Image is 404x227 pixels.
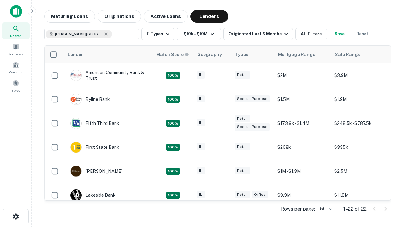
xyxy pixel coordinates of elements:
div: 50 [318,204,333,213]
div: Matching Properties: 2, hasApolloMatch: undefined [166,96,180,103]
td: $173.9k - $1.4M [274,111,331,135]
div: American Community Bank & Trust [70,70,146,81]
th: Geography [193,46,231,63]
div: IL [197,191,205,198]
button: $10k - $10M [177,28,221,40]
h6: Match Score [156,51,188,58]
div: Matching Properties: 2, hasApolloMatch: undefined [166,120,180,127]
div: Matching Properties: 2, hasApolloMatch: undefined [166,168,180,175]
p: Rows per page: [281,205,315,213]
div: Retail [235,143,250,150]
div: IL [197,71,205,79]
div: Special Purpose [235,123,270,131]
span: [PERSON_NAME][GEOGRAPHIC_DATA], [GEOGRAPHIC_DATA] [55,31,102,37]
td: $335k [331,135,388,159]
td: $2.5M [331,159,388,183]
td: $1.9M [331,87,388,111]
div: Sale Range [335,51,360,58]
div: Special Purpose [235,95,270,102]
div: IL [197,95,205,102]
img: picture [71,70,81,81]
span: Saved [11,88,21,93]
div: Matching Properties: 2, hasApolloMatch: undefined [166,144,180,151]
span: Search [10,33,21,38]
button: Maturing Loans [44,10,95,23]
img: picture [71,166,81,177]
p: L B [73,192,79,199]
button: Originations [98,10,141,23]
img: picture [71,142,81,153]
button: Save your search to get updates of matches that match your search criteria. [330,28,350,40]
span: Borrowers [8,51,23,56]
button: Active Loans [144,10,188,23]
button: All Filters [295,28,327,40]
span: Contacts [9,70,22,75]
div: Geography [197,51,222,58]
div: Lender [68,51,83,58]
button: 11 Types [141,28,174,40]
div: Retail [235,167,250,174]
div: Office [252,191,268,198]
button: Reset [352,28,372,40]
td: $1M - $1.3M [274,159,331,183]
div: Mortgage Range [278,51,315,58]
div: Lakeside Bank [70,189,116,201]
img: capitalize-icon.png [10,5,22,18]
th: Mortgage Range [274,46,331,63]
th: Sale Range [331,46,388,63]
div: Matching Properties: 3, hasApolloMatch: undefined [166,192,180,199]
td: $9.3M [274,183,331,207]
div: Types [235,51,248,58]
td: $11.8M [331,183,388,207]
iframe: Chat Widget [372,156,404,187]
p: 1–22 of 22 [343,205,367,213]
div: Fifth Third Bank [70,118,119,129]
div: [PERSON_NAME] [70,166,122,177]
a: Borrowers [2,41,30,58]
a: Search [2,22,30,39]
div: IL [197,119,205,126]
div: Originated Last 6 Months [229,30,290,38]
td: $2M [274,63,331,87]
div: IL [197,143,205,150]
img: picture [71,118,81,129]
a: Saved [2,77,30,94]
td: $268k [274,135,331,159]
div: Capitalize uses an advanced AI algorithm to match your search with the best lender. The match sco... [156,51,189,58]
td: $248.5k - $787.5k [331,111,388,135]
div: Retail [235,191,250,198]
div: IL [197,167,205,174]
div: Byline Bank [70,94,110,105]
button: Originated Last 6 Months [223,28,293,40]
div: Retail [235,71,250,79]
td: $3.9M [331,63,388,87]
img: picture [71,94,81,105]
a: Contacts [2,59,30,76]
th: Lender [64,46,152,63]
div: First State Bank [70,142,119,153]
div: Matching Properties: 2, hasApolloMatch: undefined [166,72,180,79]
td: $1.5M [274,87,331,111]
th: Types [231,46,274,63]
div: Retail [235,115,250,122]
th: Capitalize uses an advanced AI algorithm to match your search with the best lender. The match sco... [152,46,193,63]
button: Lenders [190,10,228,23]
